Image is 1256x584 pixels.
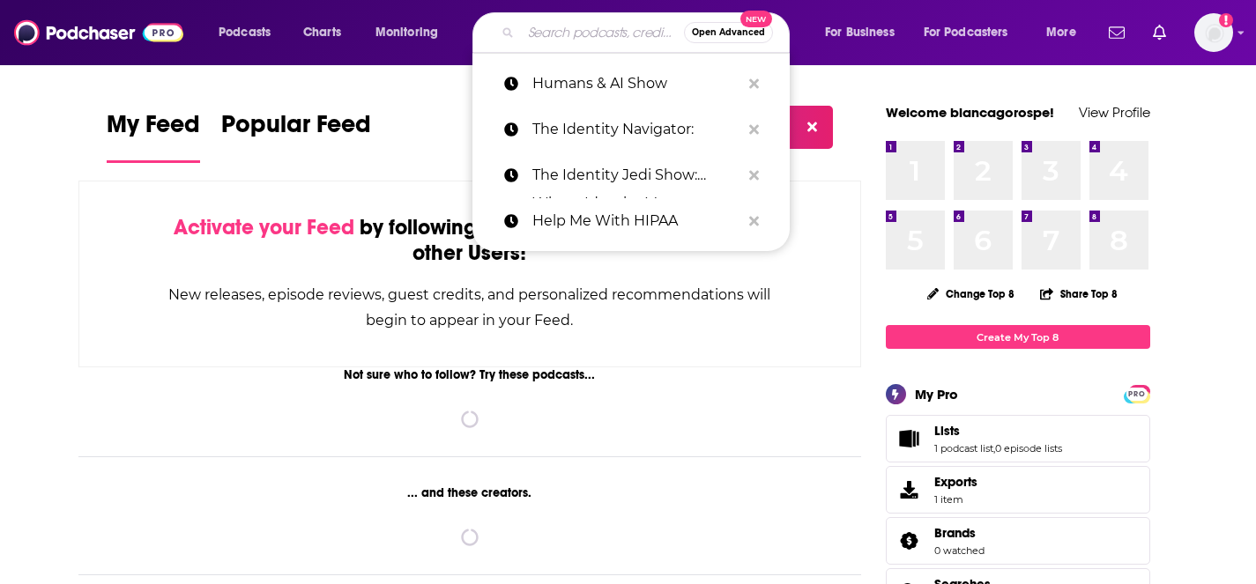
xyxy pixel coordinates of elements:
[78,367,862,382] div: Not sure who to follow? Try these podcasts...
[924,20,1008,45] span: For Podcasters
[1194,13,1233,52] button: Show profile menu
[813,18,917,47] button: open menu
[1126,387,1148,400] a: PRO
[892,477,927,502] span: Exports
[375,20,438,45] span: Monitoring
[892,529,927,553] a: Brands
[692,28,765,37] span: Open Advanced
[174,214,354,240] span: Activate your Feed
[915,386,958,403] div: My Pro
[825,20,895,45] span: For Business
[1146,18,1173,48] a: Show notifications dropdown
[886,325,1150,349] a: Create My Top 8
[1194,13,1233,52] span: Logged in as biancagorospe
[472,61,790,107] a: Humans & AI Show
[532,107,740,152] p: The Identity Navigator:
[221,109,371,163] a: Popular Feed
[886,517,1150,565] span: Brands
[740,11,772,27] span: New
[221,109,371,150] span: Popular Feed
[892,426,927,451] a: Lists
[363,18,461,47] button: open menu
[993,442,995,455] span: ,
[472,152,790,198] a: The Identity Jedi Show: Where Identity Meets Strategy
[1102,18,1132,48] a: Show notifications dropdown
[934,544,985,557] a: 0 watched
[934,423,960,439] span: Lists
[684,22,773,43] button: Open AdvancedNew
[886,415,1150,462] span: Lists
[886,466,1150,514] a: Exports
[219,20,271,45] span: Podcasts
[912,18,1034,47] button: open menu
[167,282,773,333] div: New releases, episode reviews, guest credits, and personalized recommendations will begin to appe...
[1194,13,1233,52] img: User Profile
[934,442,993,455] a: 1 podcast list
[14,16,183,49] img: Podchaser - Follow, Share and Rate Podcasts
[532,61,740,107] p: Humans & AI Show
[107,109,200,150] span: My Feed
[292,18,352,47] a: Charts
[1046,20,1076,45] span: More
[472,198,790,244] a: Help Me With HIPAA
[934,525,976,541] span: Brands
[532,198,740,244] p: Help Me With HIPAA
[532,152,740,198] p: The Identity Jedi Show: Where Identity Meets Strategy
[78,485,862,500] div: ... and these creators.
[934,474,977,490] span: Exports
[1034,18,1098,47] button: open menu
[489,12,806,53] div: Search podcasts, credits, & more...
[886,104,1054,121] a: Welcome biancagorospe!
[1039,277,1119,311] button: Share Top 8
[1126,388,1148,401] span: PRO
[521,18,684,47] input: Search podcasts, credits, & more...
[107,109,200,163] a: My Feed
[917,283,1026,305] button: Change Top 8
[472,107,790,152] a: The Identity Navigator:
[206,18,294,47] button: open menu
[303,20,341,45] span: Charts
[1079,104,1150,121] a: View Profile
[934,423,1062,439] a: Lists
[995,442,1062,455] a: 0 episode lists
[934,493,977,506] span: 1 item
[167,215,773,266] div: by following Podcasts, Creators, Lists, and other Users!
[1219,13,1233,27] svg: Add a profile image
[934,525,985,541] a: Brands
